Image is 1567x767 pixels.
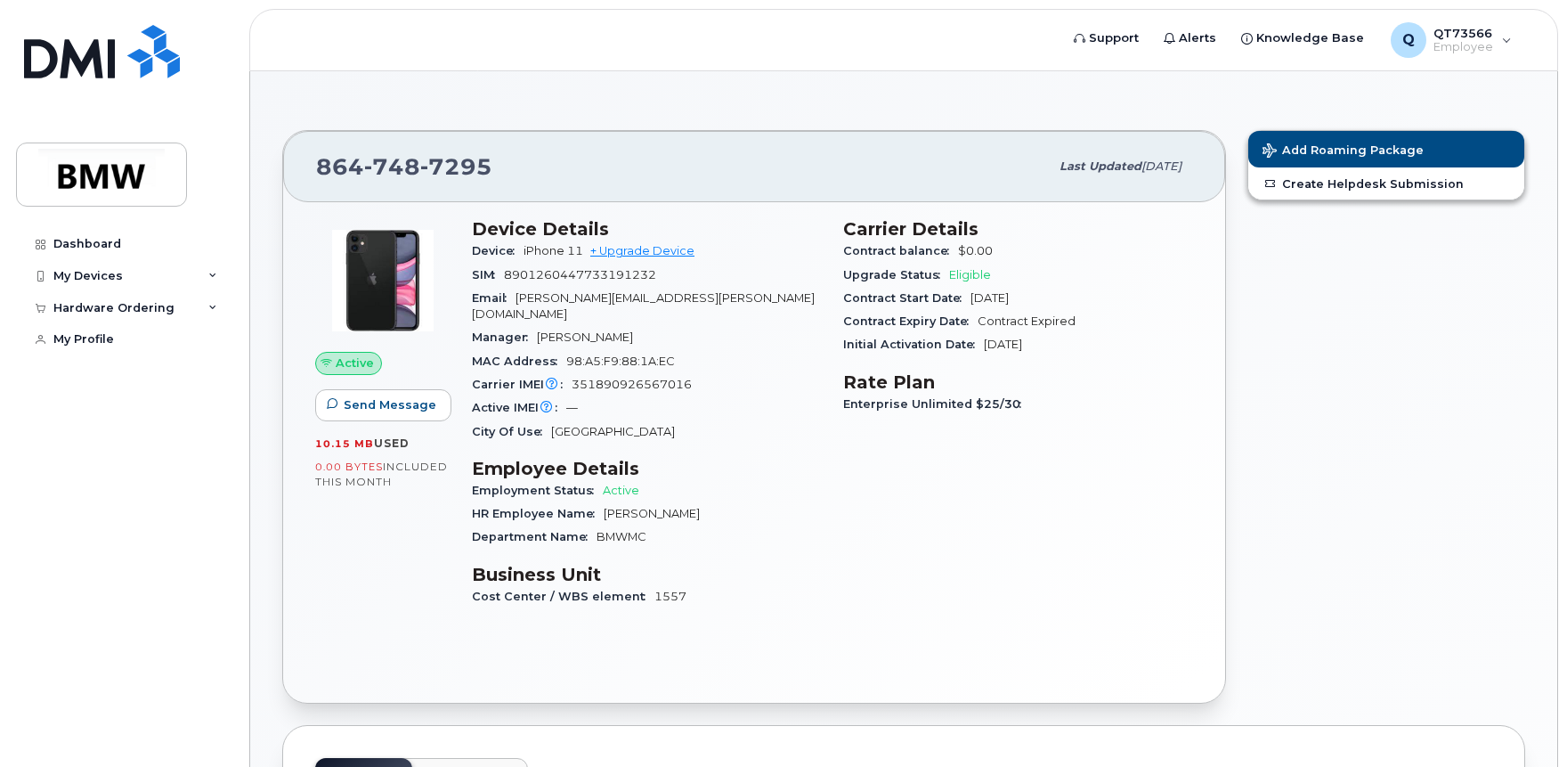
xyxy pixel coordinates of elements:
[970,291,1009,305] span: [DATE]
[978,314,1076,328] span: Contract Expired
[472,291,815,321] span: [PERSON_NAME][EMAIL_ADDRESS][PERSON_NAME][DOMAIN_NAME]
[374,437,410,450] span: used
[1060,159,1141,173] span: Last updated
[1248,167,1524,200] a: Create Helpdesk Submission
[336,355,374,371] span: Active
[843,218,1193,240] h3: Carrier Details
[843,314,978,328] span: Contract Expiry Date
[472,530,597,543] span: Department Name
[315,461,383,473] span: 0.00 Bytes
[472,218,822,240] h3: Device Details
[472,355,566,368] span: MAC Address
[654,590,686,603] span: 1557
[551,425,675,438] span: [GEOGRAPHIC_DATA]
[843,338,984,351] span: Initial Activation Date
[472,484,603,497] span: Employment Status
[843,268,949,282] span: Upgrade Status
[949,268,991,282] span: Eligible
[472,458,822,479] h3: Employee Details
[472,401,566,414] span: Active IMEI
[537,330,633,344] span: [PERSON_NAME]
[524,244,583,257] span: iPhone 11
[984,338,1022,351] span: [DATE]
[472,268,504,282] span: SIM
[344,396,436,413] span: Send Message
[843,397,1030,411] span: Enterprise Unlimited $25/30
[1490,689,1554,754] iframe: Messenger Launcher
[1248,131,1524,167] button: Add Roaming Package
[1141,159,1181,173] span: [DATE]
[843,244,958,257] span: Contract balance
[472,378,572,391] span: Carrier IMEI
[329,227,436,334] img: iPhone_11.jpg
[315,389,451,421] button: Send Message
[597,530,646,543] span: BMWMC
[843,291,970,305] span: Contract Start Date
[316,153,492,180] span: 864
[590,244,694,257] a: + Upgrade Device
[472,330,537,344] span: Manager
[958,244,993,257] span: $0.00
[472,244,524,257] span: Device
[843,371,1193,393] h3: Rate Plan
[566,401,578,414] span: —
[572,378,692,391] span: 351890926567016
[364,153,420,180] span: 748
[1263,143,1424,160] span: Add Roaming Package
[604,507,700,520] span: [PERSON_NAME]
[472,564,822,585] h3: Business Unit
[315,437,374,450] span: 10.15 MB
[472,425,551,438] span: City Of Use
[472,590,654,603] span: Cost Center / WBS element
[504,268,656,282] span: 8901260447733191232
[603,484,639,497] span: Active
[472,507,604,520] span: HR Employee Name
[566,355,675,368] span: 98:A5:F9:88:1A:EC
[472,291,516,305] span: Email
[420,153,492,180] span: 7295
